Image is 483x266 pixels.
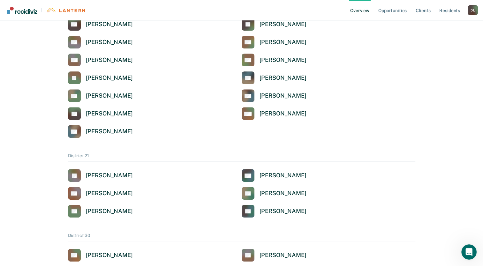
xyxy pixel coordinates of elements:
[68,18,133,31] a: [PERSON_NAME]
[242,89,306,102] a: [PERSON_NAME]
[86,208,133,215] div: [PERSON_NAME]
[260,92,306,100] div: [PERSON_NAME]
[468,5,478,15] div: D L
[242,249,306,262] a: [PERSON_NAME]
[242,71,306,84] a: [PERSON_NAME]
[86,190,133,197] div: [PERSON_NAME]
[68,36,133,48] a: [PERSON_NAME]
[260,74,306,82] div: [PERSON_NAME]
[461,244,477,260] iframe: Intercom live chat
[242,54,306,66] a: [PERSON_NAME]
[46,8,85,12] img: Lantern
[7,7,37,14] img: Recidiviz
[86,92,133,100] div: [PERSON_NAME]
[86,39,133,46] div: [PERSON_NAME]
[37,7,46,13] span: |
[260,56,306,64] div: [PERSON_NAME]
[260,21,306,28] div: [PERSON_NAME]
[68,153,415,161] div: District 21
[260,252,306,259] div: [PERSON_NAME]
[86,252,133,259] div: [PERSON_NAME]
[242,205,306,218] a: [PERSON_NAME]
[260,110,306,117] div: [PERSON_NAME]
[68,249,133,262] a: [PERSON_NAME]
[468,5,478,15] button: Profile dropdown button
[68,205,133,218] a: [PERSON_NAME]
[242,107,306,120] a: [PERSON_NAME]
[68,169,133,182] a: [PERSON_NAME]
[260,172,306,179] div: [PERSON_NAME]
[260,39,306,46] div: [PERSON_NAME]
[68,187,133,200] a: [PERSON_NAME]
[68,233,415,241] div: District 30
[68,125,133,138] a: [PERSON_NAME]
[86,21,133,28] div: [PERSON_NAME]
[86,110,133,117] div: [PERSON_NAME]
[260,208,306,215] div: [PERSON_NAME]
[68,71,133,84] a: [PERSON_NAME]
[242,187,306,200] a: [PERSON_NAME]
[86,56,133,64] div: [PERSON_NAME]
[68,89,133,102] a: [PERSON_NAME]
[86,172,133,179] div: [PERSON_NAME]
[242,18,306,31] a: [PERSON_NAME]
[68,54,133,66] a: [PERSON_NAME]
[68,107,133,120] a: [PERSON_NAME]
[86,128,133,135] div: [PERSON_NAME]
[242,169,306,182] a: [PERSON_NAME]
[260,190,306,197] div: [PERSON_NAME]
[242,36,306,48] a: [PERSON_NAME]
[86,74,133,82] div: [PERSON_NAME]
